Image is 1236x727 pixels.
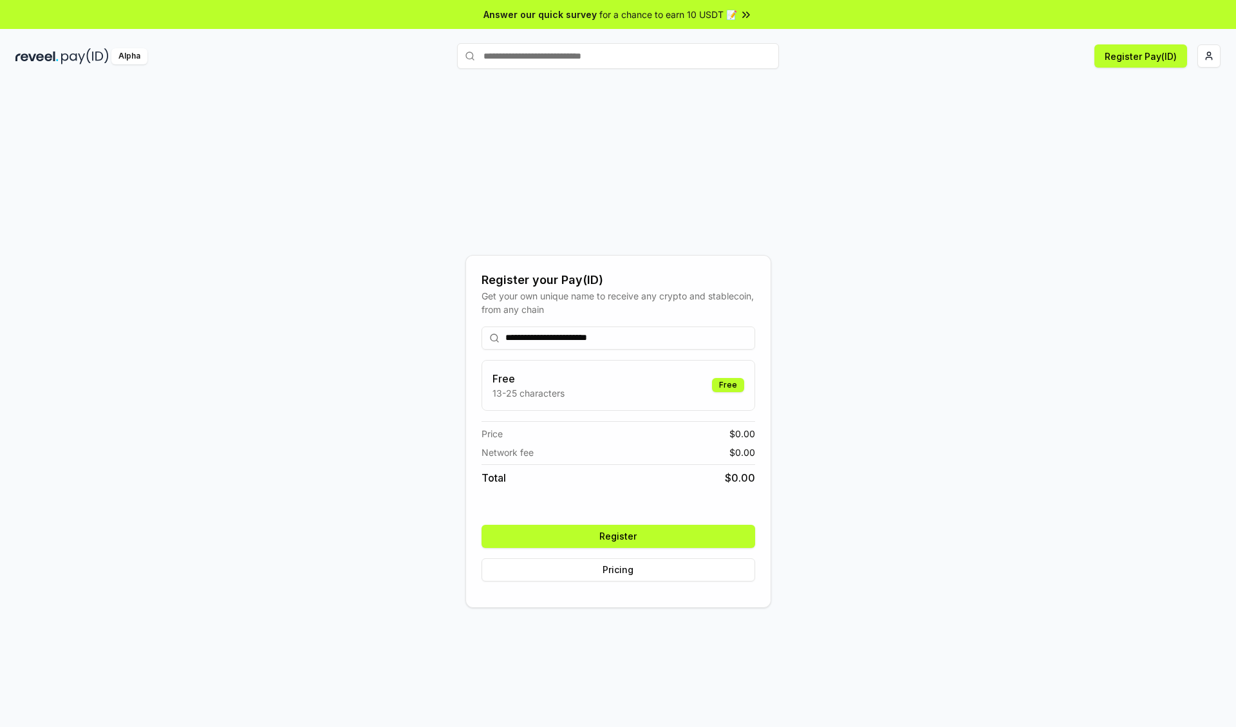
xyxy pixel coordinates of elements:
[1094,44,1187,68] button: Register Pay(ID)
[729,446,755,459] span: $ 0.00
[483,8,597,21] span: Answer our quick survey
[729,427,755,440] span: $ 0.00
[482,525,755,548] button: Register
[482,558,755,581] button: Pricing
[61,48,109,64] img: pay_id
[492,386,565,400] p: 13-25 characters
[482,289,755,316] div: Get your own unique name to receive any crypto and stablecoin, from any chain
[15,48,59,64] img: reveel_dark
[482,470,506,486] span: Total
[725,470,755,486] span: $ 0.00
[712,378,744,392] div: Free
[599,8,737,21] span: for a chance to earn 10 USDT 📝
[482,446,534,459] span: Network fee
[492,371,565,386] h3: Free
[482,427,503,440] span: Price
[482,271,755,289] div: Register your Pay(ID)
[111,48,147,64] div: Alpha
